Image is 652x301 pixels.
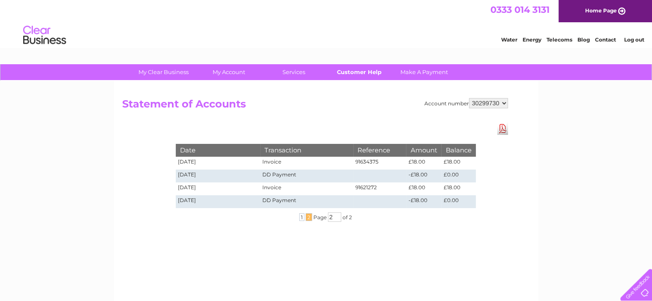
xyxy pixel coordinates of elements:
td: 91621272 [353,182,406,195]
td: £0.00 [441,170,475,182]
span: 2 [306,213,312,221]
td: £18.00 [406,157,441,170]
h2: Statement of Accounts [122,98,508,114]
img: logo.png [23,22,66,48]
td: DD Payment [260,195,353,208]
span: of [343,214,348,221]
td: [DATE] [176,157,261,170]
th: Balance [441,144,475,156]
a: Services [258,64,329,80]
td: £18.00 [441,182,475,195]
a: 0333 014 3131 [490,4,550,15]
span: 2 [349,214,352,221]
span: Page [313,214,327,221]
div: Account number [424,98,508,108]
th: Reference [353,144,406,156]
a: Blog [577,36,590,43]
a: Download Pdf [497,122,508,135]
a: Make A Payment [389,64,460,80]
a: Energy [523,36,541,43]
td: -£18.00 [406,170,441,182]
th: Transaction [260,144,353,156]
td: Invoice [260,182,353,195]
td: [DATE] [176,170,261,182]
div: Clear Business is a trading name of Verastar Limited (registered in [GEOGRAPHIC_DATA] No. 3667643... [124,5,529,42]
td: DD Payment [260,170,353,182]
a: Customer Help [324,64,394,80]
td: £0.00 [441,195,475,208]
a: Telecoms [547,36,572,43]
td: [DATE] [176,195,261,208]
a: Contact [595,36,616,43]
td: 91634375 [353,157,406,170]
td: -£18.00 [406,195,441,208]
th: Date [176,144,261,156]
td: £18.00 [441,157,475,170]
a: Log out [624,36,644,43]
td: [DATE] [176,182,261,195]
a: My Account [193,64,264,80]
td: Invoice [260,157,353,170]
td: £18.00 [406,182,441,195]
a: My Clear Business [128,64,199,80]
th: Amount [406,144,441,156]
span: 1 [299,213,304,221]
a: Water [501,36,517,43]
